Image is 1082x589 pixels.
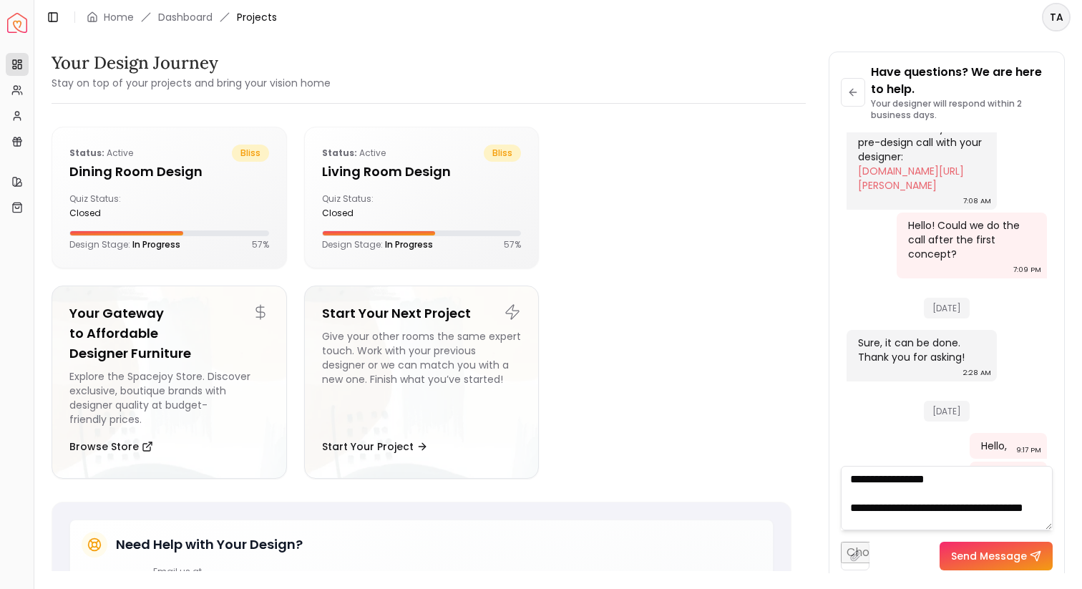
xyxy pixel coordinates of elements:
div: Hi [PERSON_NAME], please use this Calendly link to schedule your pre-design call with your designer: [858,92,983,193]
span: bliss [484,145,521,162]
a: Spacejoy [7,13,27,33]
p: Have questions? We are here to help. [871,64,1053,98]
small: Stay on top of your projects and bring your vision home [52,76,331,90]
div: Hello! Could we do the call after the first concept? [908,218,1033,261]
h3: Your Design Journey [52,52,331,74]
p: 57 % [504,239,521,250]
button: Browse Store [69,432,153,461]
span: In Progress [132,238,180,250]
a: Your Gateway to Affordable Designer FurnitureExplore the Spacejoy Store. Discover exclusive, bout... [52,286,287,479]
h5: Need Help with Your Design? [116,535,303,555]
nav: breadcrumb [87,10,277,24]
h5: Dining Room design [69,162,269,182]
img: Spacejoy Logo [7,13,27,33]
b: Status: [322,147,357,159]
p: active [322,145,386,162]
span: [DATE] [924,298,970,318]
span: bliss [232,145,269,162]
a: Dashboard [158,10,213,24]
span: In Progress [385,238,433,250]
div: 7:08 AM [963,194,991,208]
button: TA [1042,3,1071,31]
div: 9:17 PM [1016,443,1041,457]
div: Give your other rooms the same expert touch. Work with your previous designer or we can match you... [322,329,522,427]
div: Quiz Status: [322,193,416,219]
h5: Your Gateway to Affordable Designer Furniture [69,303,269,364]
h5: Living Room design [322,162,522,182]
span: Projects [237,10,277,24]
div: Hello, [981,439,1007,453]
h5: Start Your Next Project [322,303,522,323]
p: Your designer will respond within 2 business days. [871,98,1053,121]
p: active [69,145,133,162]
span: TA [1043,4,1069,30]
div: Explore the Spacejoy Store. Discover exclusive, boutique brands with designer quality at budget-f... [69,369,269,427]
p: Design Stage: [69,239,180,250]
a: Home [104,10,134,24]
p: Design Stage: [322,239,433,250]
span: [DATE] [924,401,970,422]
a: Start Your Next ProjectGive your other rooms the same expert touch. Work with your previous desig... [304,286,540,479]
div: 2:28 AM [963,366,991,380]
b: Status: [69,147,104,159]
div: closed [69,208,163,219]
div: 7:09 PM [1013,263,1041,277]
button: Start Your Project [322,432,428,461]
div: Quiz Status: [69,193,163,219]
a: [DOMAIN_NAME][URL][PERSON_NAME] [858,164,964,193]
div: Sure, it can be done. Thank you for asking! [858,336,983,364]
div: closed [322,208,416,219]
button: Send Message [940,542,1053,570]
p: 57 % [252,239,269,250]
p: Email us at [153,566,258,578]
